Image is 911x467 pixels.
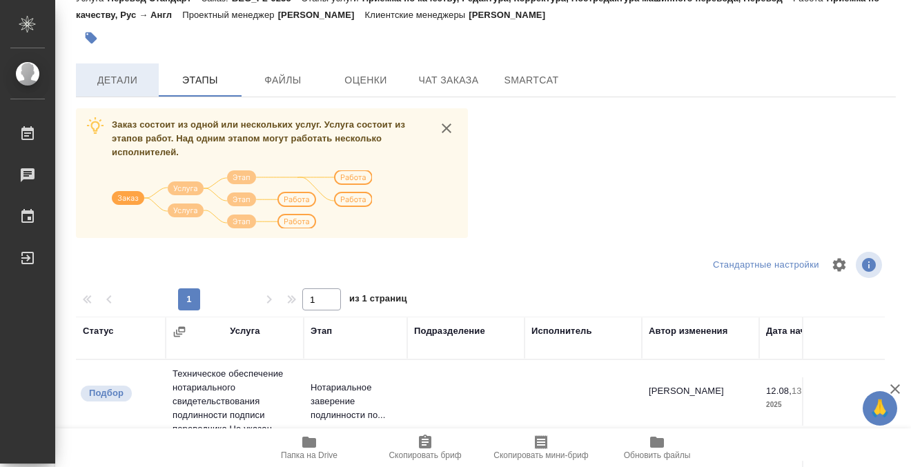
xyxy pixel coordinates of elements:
[414,324,485,338] div: Подразделение
[389,450,461,460] span: Скопировать бриф
[311,324,332,338] div: Этап
[792,386,814,396] p: 13:39
[167,72,233,89] span: Этапы
[498,72,565,89] span: SmartCat
[493,450,588,460] span: Скопировать мини-бриф
[365,10,469,20] p: Клиентские менеджеры
[166,360,304,443] td: Техническое обеспечение нотариального свидетельствования подлинности подписи переводчика Не указан
[868,394,892,423] span: 🙏
[599,428,715,467] button: Обновить файлы
[349,290,407,310] span: из 1 страниц
[251,428,367,467] button: Папка на Drive
[469,10,556,20] p: [PERSON_NAME]
[278,10,365,20] p: [PERSON_NAME]
[642,377,759,426] td: [PERSON_NAME]
[367,428,483,467] button: Скопировать бриф
[483,428,599,467] button: Скопировать мини-бриф
[173,325,186,339] button: Сгруппировать
[311,381,400,422] p: Нотариальное заверение подлинности по...
[89,386,124,400] p: Подбор
[436,118,457,139] button: close
[333,72,399,89] span: Оценки
[112,119,405,157] span: Заказ состоит из одной или нескольких услуг. Услуга состоит из этапов работ. Над одним этапом мог...
[182,10,277,20] p: Проектный менеджер
[709,255,823,276] div: split button
[83,324,114,338] div: Статус
[84,72,150,89] span: Детали
[863,391,897,426] button: 🙏
[649,324,727,338] div: Автор изменения
[766,324,821,338] div: Дата начала
[624,450,691,460] span: Обновить файлы
[76,23,106,53] button: Добавить тэг
[766,398,842,412] p: 2025
[250,72,316,89] span: Файлы
[281,450,337,460] span: Папка на Drive
[531,324,592,338] div: Исполнитель
[415,72,482,89] span: Чат заказа
[856,252,885,278] span: Посмотреть информацию
[766,386,792,396] p: 12.08,
[823,248,856,281] span: Настроить таблицу
[230,324,259,338] div: Услуга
